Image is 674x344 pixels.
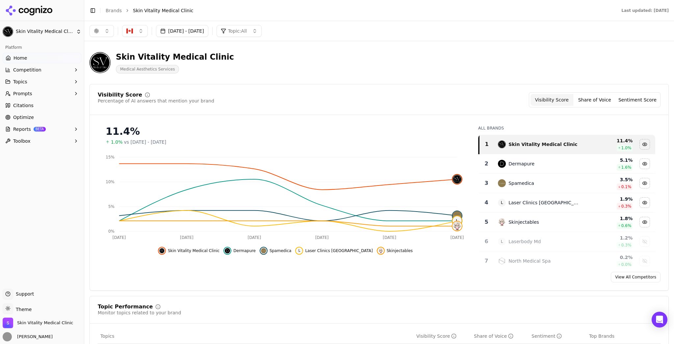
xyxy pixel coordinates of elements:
[158,247,220,255] button: Hide skin vitality medical clinic data
[13,138,31,144] span: Toolbox
[589,333,614,339] span: Top Brands
[106,155,115,159] tspan: 15%
[616,94,659,106] button: Sentiment Score
[98,329,414,344] th: Topics
[481,179,491,187] div: 3
[16,29,73,35] span: Skin Vitality Medical Clinic
[498,257,506,265] img: north medical spa
[639,178,650,188] button: Hide spamedica data
[481,238,491,245] div: 6
[479,213,655,232] tr: 5skinjectablesSkinjectables1.8%0.6%Hide skinjectables data
[508,219,539,225] div: Skinjectables
[508,160,534,167] div: Dermapure
[639,197,650,208] button: Hide laser clinics canada data
[3,112,81,123] a: Optimize
[13,126,31,132] span: Reports
[586,157,633,163] div: 5.1 %
[116,65,179,73] span: Medical Aesthetics Services
[416,333,456,339] div: Visibility Score
[108,229,115,234] tspan: 0%
[621,243,632,248] span: 0.3 %
[223,247,256,255] button: Hide dermapure data
[621,184,632,189] span: 0.1 %
[479,135,655,154] tr: 1skin vitality medical clinicSkin Vitality Medical Clinic11.4%1.0%Hide skin vitality medical clin...
[315,235,329,240] tspan: [DATE]
[611,272,661,282] a: View All Competitors
[180,235,194,240] tspan: [DATE]
[261,248,266,253] img: spamedica
[3,124,81,134] button: ReportsBETA
[34,127,46,131] span: BETA
[98,304,153,309] div: Topic Performance
[248,235,261,240] tspan: [DATE]
[498,160,506,168] img: dermapure
[108,204,115,209] tspan: 5%
[621,262,632,267] span: 0.0 %
[652,312,667,328] div: Open Intercom Messenger
[529,329,586,344] th: sentiment
[98,98,214,104] div: Percentage of AI answers that mention your brand
[498,179,506,187] img: spamedica
[90,52,111,73] img: Skin Vitality Medical Clinic
[98,309,181,316] div: Monitor topics related to your brand
[478,126,655,131] div: All Brands
[639,256,650,266] button: Show north medical spa data
[126,28,133,34] img: Canada
[482,140,491,148] div: 1
[621,223,632,228] span: 0.6 %
[3,53,81,63] a: Home
[414,329,471,344] th: visibilityScore
[586,196,633,202] div: 1.9 %
[106,8,122,13] a: Brands
[639,158,650,169] button: Hide dermapure data
[474,333,513,339] div: Share of Voice
[3,42,81,53] div: Platform
[270,248,292,253] span: Spamedica
[113,235,126,240] tspan: [DATE]
[481,160,491,168] div: 2
[481,199,491,207] div: 4
[453,211,462,220] img: spamedica
[13,307,32,312] span: Theme
[295,247,373,255] button: Hide laser clinics canada data
[621,145,632,151] span: 1.0 %
[17,320,73,326] span: Skin Vitality Medical Clinic
[586,137,633,144] div: 11.4 %
[13,67,41,73] span: Competition
[531,94,573,106] button: Visibility Score
[639,139,650,150] button: Hide skin vitality medical clinic data
[305,248,373,253] span: Laser Clinics [GEOGRAPHIC_DATA]
[3,76,81,87] button: Topics
[378,248,383,253] img: skinjectables
[453,216,462,225] span: L
[479,154,655,174] tr: 2dermapureDermapure5.1%1.6%Hide dermapure data
[586,176,633,183] div: 3.5 %
[508,180,534,186] div: Spamedica
[3,100,81,111] a: Citations
[498,199,506,207] span: L
[133,7,194,14] span: Skin Vitality Medical Clinic
[508,258,551,264] div: North Medical Spa
[13,90,32,97] span: Prompts
[111,139,123,145] span: 1.0%
[100,333,115,339] span: Topics
[471,329,529,344] th: shareOfVoice
[383,235,396,240] tspan: [DATE]
[639,217,650,227] button: Hide skinjectables data
[586,235,633,241] div: 1.2 %
[106,126,465,137] div: 11.4%
[531,333,562,339] div: Sentiment
[159,248,165,253] img: skin vitality medical clinic
[13,102,34,109] span: Citations
[3,332,12,341] img: Sam Walker
[168,248,220,253] span: Skin Vitality Medical Clinic
[3,26,13,37] img: Skin Vitality Medical Clinic
[3,65,81,75] button: Competition
[233,248,256,253] span: Dermapure
[479,251,655,271] tr: 7north medical spaNorth Medical Spa0.2%0.0%Show north medical spa data
[508,141,577,148] div: Skin Vitality Medical Clinic
[481,257,491,265] div: 7
[639,236,650,247] button: Show laserbody md data
[498,238,506,245] span: L
[451,235,464,240] tspan: [DATE]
